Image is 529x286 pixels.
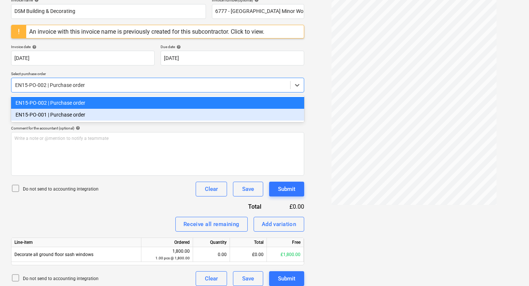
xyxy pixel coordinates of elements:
[212,4,304,19] input: Invoice number
[230,247,267,262] div: £0.00
[144,248,190,262] div: 1,800.00
[254,217,305,232] button: Add variation
[205,184,218,194] div: Clear
[278,274,295,283] div: Submit
[196,182,227,196] button: Clear
[205,274,218,283] div: Clear
[233,182,263,196] button: Save
[267,238,304,247] div: Free
[196,271,227,286] button: Clear
[175,45,181,49] span: help
[23,276,99,282] p: Do not send to accounting integration
[11,44,155,49] div: Invoice date
[492,250,529,286] iframe: Chat Widget
[267,247,304,262] div: £1,800.00
[23,186,99,192] p: Do not send to accounting integration
[31,45,37,49] span: help
[161,44,304,49] div: Due date
[11,126,304,131] div: Comment for the accountant (optional)
[208,202,273,211] div: Total
[273,202,304,211] div: £0.00
[29,28,264,35] div: An invoice with this invoice name is previously created for this subcontractor. Click to view.
[175,217,248,232] button: Receive all remaining
[141,238,193,247] div: Ordered
[230,238,267,247] div: Total
[269,182,304,196] button: Submit
[269,271,304,286] button: Submit
[11,238,141,247] div: Line-item
[11,97,304,109] div: EN15-PO-002 | Purchase order
[193,238,230,247] div: Quantity
[11,71,304,78] p: Select purchase order
[11,51,155,65] input: Invoice date not specified
[161,51,304,65] input: Due date not specified
[11,109,304,121] div: EN15-PO-001 | Purchase order
[262,219,296,229] div: Add variation
[242,184,254,194] div: Save
[242,274,254,283] div: Save
[14,252,93,257] span: Decorate all ground floor sash windows
[233,271,263,286] button: Save
[278,184,295,194] div: Submit
[155,256,190,260] small: 1.00 pcs @ 1,800.00
[183,219,240,229] div: Receive all remaining
[74,126,80,130] span: help
[196,247,227,262] div: 0.00
[11,4,206,19] input: Invoice name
